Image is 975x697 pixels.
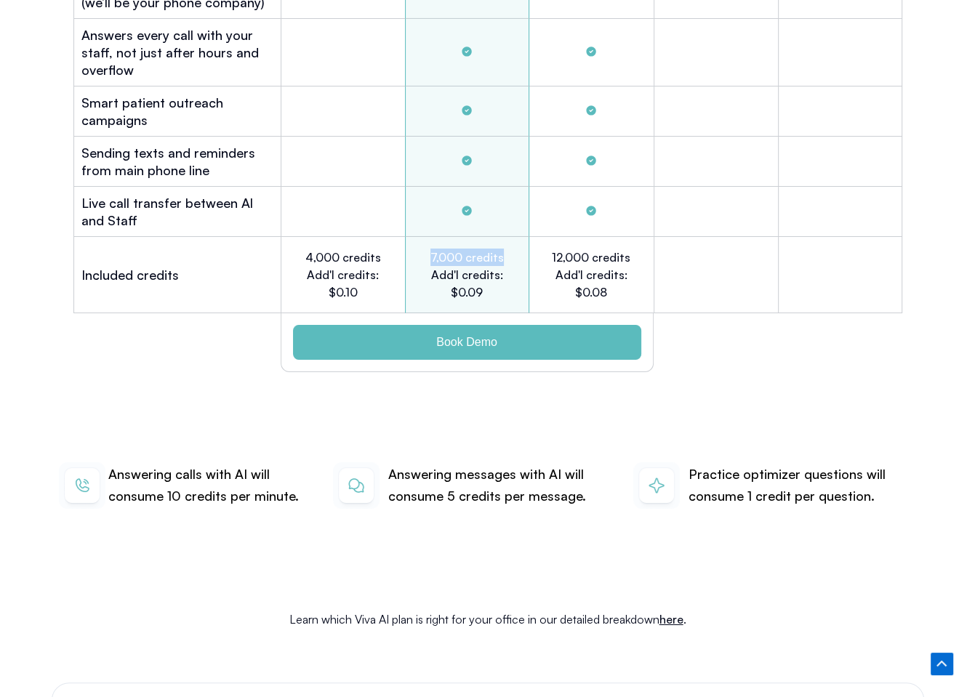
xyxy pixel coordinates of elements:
p: Answering messages with AI will consume 5 credits per message. [388,464,616,507]
h2: 4,000 credits Add'l credits: $0.10 [302,249,382,301]
h2: 7,000 credits Add'l credits: $0.09 [427,249,507,301]
p: Practice optimizer questions will consume 1 credit per question. [688,464,916,507]
span: Book Demo [436,337,497,348]
h2: Answers every call with your staff, not just after hours and overflow [81,26,273,78]
h2: Live call transfer between Al and Staff [81,194,273,229]
a: Book Demo [293,325,641,360]
h2: Sending texts and reminders from main phone line [81,144,273,179]
h2: Smart patient outreach campaigns [81,94,273,129]
p: Learn which Viva AI plan is right for your office in our detailed breakdown . [59,610,917,629]
p: Answering calls with AI will consume 10 credits per minute. [108,464,316,507]
a: here [659,612,683,627]
h2: Included credits [81,266,179,283]
h2: 12,000 credits Add'l credits: $0.08 [550,249,631,301]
